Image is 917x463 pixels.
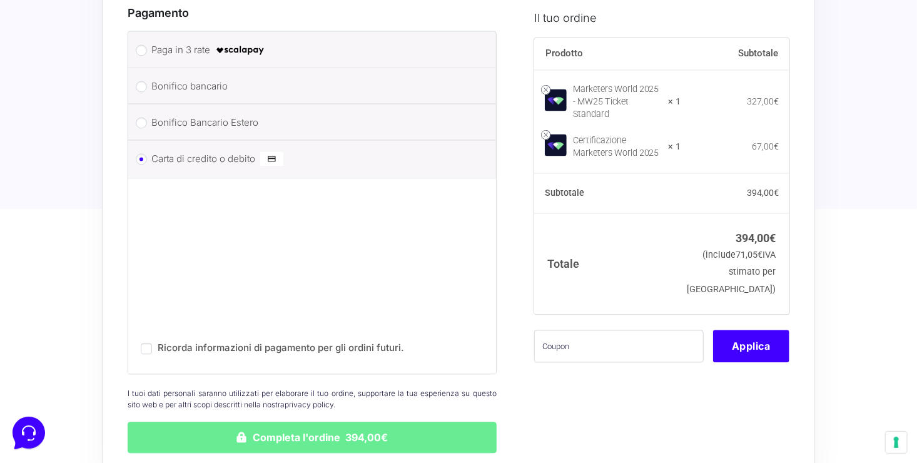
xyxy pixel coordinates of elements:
label: Paga in 3 rate [151,41,469,59]
img: Certificazione Marketers World 2025 [545,135,567,156]
button: Aiuto [163,348,240,377]
p: Aiuto [193,365,211,377]
iframe: Customerly Messenger Launcher [10,414,48,452]
bdi: 67,00 [752,141,779,151]
button: Messaggi [87,348,164,377]
iframe: Casella di inserimento pagamento sicuro con carta [138,188,481,332]
h3: Il tuo ordine [534,9,789,26]
bdi: 327,00 [747,96,779,106]
input: Cerca un articolo... [28,182,205,195]
a: Apri Centro Assistenza [133,155,230,165]
th: Prodotto [534,38,681,70]
p: Messaggi [108,365,142,377]
span: € [769,232,776,245]
button: Inizia una conversazione [20,105,230,130]
strong: × 1 [668,141,681,153]
span: Le tue conversazioni [20,50,106,60]
label: Bonifico bancario [151,77,469,96]
a: privacy policy [285,400,333,409]
span: € [774,188,779,198]
h2: Ciao da Marketers 👋 [10,10,210,30]
span: € [774,96,779,106]
div: Marketers World 2025 - MW25 Ticket Standard [573,83,661,121]
button: Le tue preferenze relative al consenso per le tecnologie di tracciamento [886,432,907,453]
label: Ricorda informazioni di pagamento per gli ordini futuri. [158,342,404,354]
button: Completa l'ordine 394,00€ [128,422,497,453]
img: scalapay-logo-black.png [215,43,265,58]
bdi: 394,00 [747,188,779,198]
img: dark [40,70,65,95]
span: 71,05 [736,250,762,261]
th: Subtotale [534,173,681,213]
img: Marketers World 2025 - MW25 Ticket Standard [545,89,567,111]
img: dark [20,70,45,95]
span: Trova una risposta [20,155,98,165]
th: Subtotale [681,38,789,70]
div: Certificazione Marketers World 2025 [573,135,661,160]
small: (include IVA stimato per [GEOGRAPHIC_DATA]) [687,250,776,295]
span: Inizia una conversazione [81,113,185,123]
h3: Pagamento [128,4,497,21]
span: € [757,250,762,261]
button: Home [10,348,87,377]
img: Carta di credito o debito [260,151,283,166]
label: Carta di credito o debito [151,150,469,168]
span: € [774,141,779,151]
input: Coupon [534,330,704,362]
p: Home [38,365,59,377]
label: Bonifico Bancario Estero [151,113,469,132]
th: Totale [534,213,681,314]
button: Applica [713,330,789,362]
strong: × 1 [668,96,681,108]
img: dark [60,70,85,95]
bdi: 394,00 [736,232,776,245]
p: I tuoi dati personali saranno utilizzati per elaborare il tuo ordine, supportare la tua esperienz... [128,388,497,410]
